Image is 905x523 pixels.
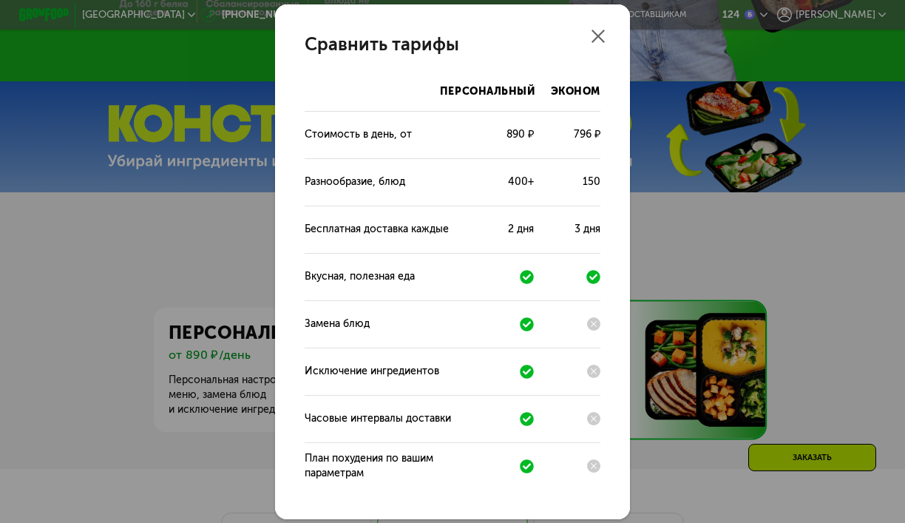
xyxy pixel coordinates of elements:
div: План похудения по вашим параметрам [305,451,433,481]
div: Разнообразие, блюд [305,175,405,189]
div: Стоимость в день, от [305,127,412,142]
div: 2 дня [508,222,534,237]
div: Эконом [551,84,600,111]
div: Часовые интервалы доставки [305,411,451,426]
div: Персональный [440,84,536,111]
div: 796 ₽ [574,127,600,142]
div: 400+ [508,175,534,189]
div: Бесплатная доставка каждые [305,222,449,237]
div: Замена блюд [305,317,370,331]
div: Исключение ингредиентов [305,364,439,379]
div: 3 дня [574,222,600,237]
h3: Сравнить тарифы [305,34,600,55]
div: Вкусная, полезная еда [305,269,415,284]
div: 150 [583,175,600,189]
div: 890 ₽ [506,127,534,142]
